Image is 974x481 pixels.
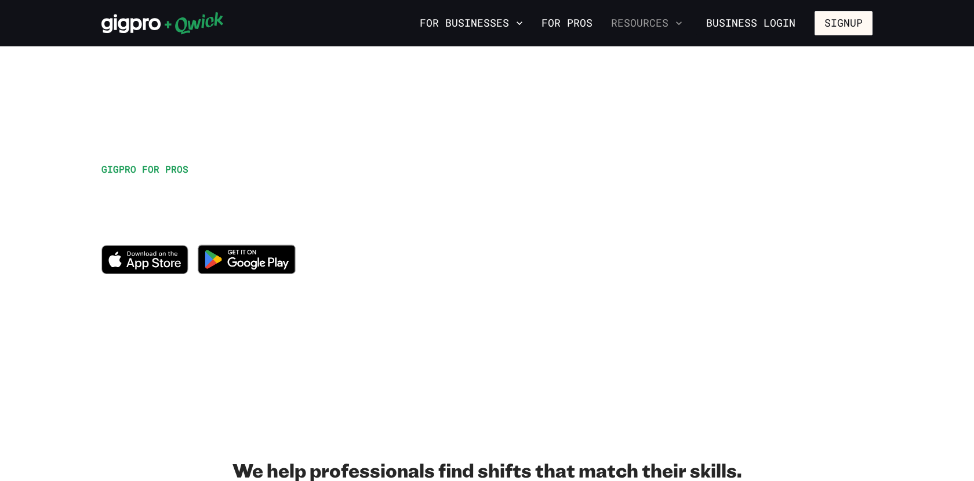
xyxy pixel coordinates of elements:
button: Resources [606,13,687,33]
a: For Pros [537,13,597,33]
h1: Work when you want, explore new opportunities, and get paid for it! [101,181,564,233]
img: Get it on Google Play [191,238,303,281]
button: Signup [815,11,873,35]
span: GIGPRO FOR PROS [101,163,188,175]
a: Download on the App Store [101,264,188,276]
a: Business Login [696,11,805,35]
button: For Businesses [415,13,528,33]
